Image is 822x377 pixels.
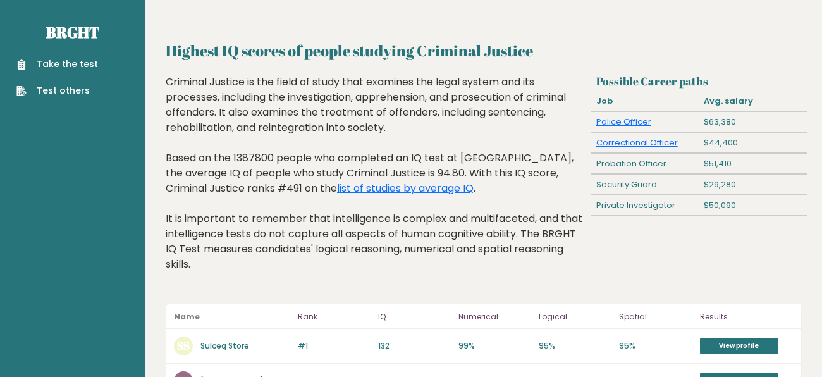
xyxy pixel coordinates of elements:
p: Spatial [619,309,692,324]
div: Criminal Justice is the field of study that examines the legal system and its processes, includin... [166,75,587,291]
b: Name [174,311,200,322]
a: Take the test [16,58,98,71]
a: list of studies by average IQ [337,181,474,195]
div: $63,380 [699,112,806,132]
a: Brght [46,22,99,42]
a: Correctional Officer [596,137,678,149]
div: $29,280 [699,175,806,195]
a: Police Officer [596,116,651,128]
p: #1 [298,340,371,352]
div: Avg. salary [699,91,806,111]
p: Numerical [458,309,531,324]
p: Rank [298,309,371,324]
p: Results [700,309,794,324]
div: Probation Officer [591,154,699,174]
p: Logical [539,309,611,324]
p: 99% [458,340,531,352]
a: Sulceq Store [200,340,249,351]
p: IQ [378,309,451,324]
text: SS [177,338,190,353]
p: 95% [619,340,692,352]
div: $50,090 [699,195,806,216]
h2: Highest IQ scores of people studying Criminal Justice [166,39,802,62]
div: Security Guard [591,175,699,195]
a: Test others [16,84,98,97]
div: $44,400 [699,133,806,153]
p: 132 [378,340,451,352]
p: 95% [539,340,611,352]
div: Private Investigator [591,195,699,216]
h3: Possible Career paths [596,75,802,88]
a: View profile [700,338,778,354]
div: $51,410 [699,154,806,174]
div: Job [591,91,699,111]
